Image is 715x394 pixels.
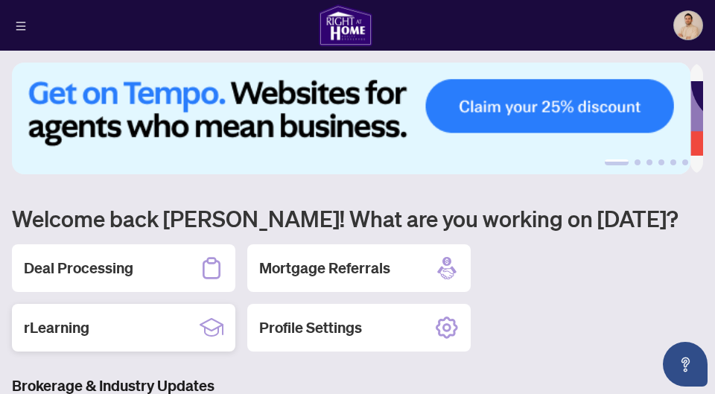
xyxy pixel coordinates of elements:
button: 5 [670,159,676,165]
button: 6 [682,159,688,165]
h2: rLearning [24,317,89,338]
h1: Welcome back [PERSON_NAME]! What are you working on [DATE]? [12,204,703,232]
button: Open asap [663,342,708,387]
button: 2 [635,159,641,165]
button: 1 [605,159,629,165]
button: 4 [658,159,664,165]
span: menu [16,21,26,31]
h2: Deal Processing [24,258,133,279]
img: Slide 0 [12,63,690,174]
button: 3 [646,159,652,165]
img: Profile Icon [674,11,702,39]
h2: Mortgage Referrals [259,258,390,279]
img: logo [319,4,372,46]
h2: Profile Settings [259,317,362,338]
